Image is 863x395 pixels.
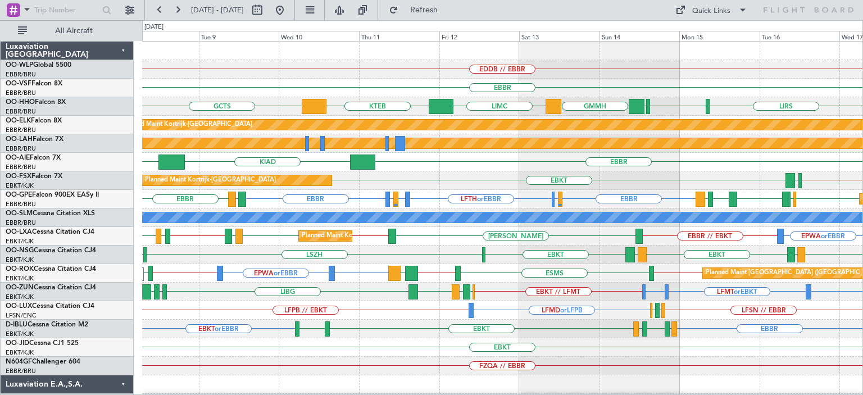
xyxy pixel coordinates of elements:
div: [DATE] [144,22,163,32]
span: OO-JID [6,340,29,347]
span: OO-LUX [6,303,32,310]
a: OO-AIEFalcon 7X [6,155,61,161]
a: OO-SLMCessna Citation XLS [6,210,95,217]
div: Wed 10 [279,31,359,41]
span: [DATE] - [DATE] [191,5,244,15]
a: OO-LUXCessna Citation CJ4 [6,303,94,310]
div: Sat 13 [519,31,599,41]
a: EBKT/KJK [6,237,34,246]
a: OO-NSGCessna Citation CJ4 [6,247,96,254]
a: OO-LXACessna Citation CJ4 [6,229,94,235]
a: EBBR/BRU [6,219,36,227]
div: Tue 16 [760,31,840,41]
a: EBBR/BRU [6,144,36,153]
a: OO-FSXFalcon 7X [6,173,62,180]
a: EBKT/KJK [6,181,34,190]
a: OO-ROKCessna Citation CJ4 [6,266,96,273]
span: OO-SLM [6,210,33,217]
div: Planned Maint Kortrijk-[GEOGRAPHIC_DATA] [121,116,252,133]
div: Mon 15 [679,31,760,41]
span: OO-ZUN [6,284,34,291]
div: Mon 8 [119,31,199,41]
a: LFSN/ENC [6,311,37,320]
input: Trip Number [34,2,99,19]
div: Tue 9 [199,31,279,41]
a: EBKT/KJK [6,293,34,301]
span: D-IBLU [6,321,28,328]
a: EBBR/BRU [6,126,36,134]
div: Planned Maint Kortrijk-[GEOGRAPHIC_DATA] [145,172,276,189]
a: OO-GPEFalcon 900EX EASy II [6,192,99,198]
a: EBBR/BRU [6,163,36,171]
a: OO-ZUNCessna Citation CJ4 [6,284,96,291]
a: OO-WLPGlobal 5500 [6,62,71,69]
a: EBBR/BRU [6,89,36,97]
div: Fri 12 [439,31,520,41]
a: EBBR/BRU [6,107,36,116]
span: OO-VSF [6,80,31,87]
span: OO-LAH [6,136,33,143]
span: N604GF [6,358,32,365]
button: Refresh [384,1,451,19]
a: N604GFChallenger 604 [6,358,80,365]
a: OO-LAHFalcon 7X [6,136,63,143]
a: OO-ELKFalcon 8X [6,117,62,124]
a: EBKT/KJK [6,348,34,357]
div: Quick Links [692,6,730,17]
a: EBBR/BRU [6,200,36,208]
a: EBKT/KJK [6,330,34,338]
a: EBBR/BRU [6,367,36,375]
span: Refresh [401,6,448,14]
a: OO-JIDCessna CJ1 525 [6,340,79,347]
span: OO-WLP [6,62,33,69]
a: D-IBLUCessna Citation M2 [6,321,88,328]
a: OO-HHOFalcon 8X [6,99,66,106]
a: EBKT/KJK [6,256,34,264]
span: OO-ELK [6,117,31,124]
button: All Aircraft [12,22,122,40]
span: OO-LXA [6,229,32,235]
span: OO-GPE [6,192,32,198]
span: OO-ROK [6,266,34,273]
span: OO-NSG [6,247,34,254]
div: Sun 14 [599,31,680,41]
span: OO-FSX [6,173,31,180]
span: OO-AIE [6,155,30,161]
div: Planned Maint Kortrijk-[GEOGRAPHIC_DATA] [302,228,433,244]
span: All Aircraft [29,27,119,35]
div: Thu 11 [359,31,439,41]
a: EBBR/BRU [6,70,36,79]
button: Quick Links [670,1,753,19]
a: OO-VSFFalcon 8X [6,80,62,87]
a: EBKT/KJK [6,274,34,283]
span: OO-HHO [6,99,35,106]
